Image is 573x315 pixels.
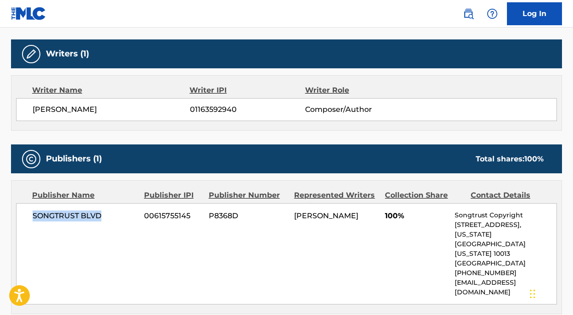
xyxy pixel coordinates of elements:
div: Drag [530,280,535,308]
div: Writer IPI [189,85,305,96]
span: Composer/Author [305,104,410,115]
span: 100 % [524,155,544,163]
span: 01163592940 [190,104,305,115]
img: MLC Logo [11,7,46,20]
h5: Publishers (1) [46,154,102,164]
div: Publisher Name [32,190,137,201]
div: Represented Writers [294,190,378,201]
iframe: Chat Widget [527,271,573,315]
div: Help [483,5,501,23]
p: [EMAIL_ADDRESS][DOMAIN_NAME] [455,278,556,297]
div: Contact Details [471,190,550,201]
div: Publisher Number [209,190,288,201]
div: Collection Share [385,190,464,201]
p: [US_STATE][GEOGRAPHIC_DATA][US_STATE] 10013 [455,230,556,259]
p: Songtrust Copyright [455,210,556,220]
span: 00615755145 [144,210,202,221]
a: Public Search [459,5,478,23]
p: [STREET_ADDRESS], [455,220,556,230]
span: P8368D [209,210,287,221]
a: Log In [507,2,562,25]
img: help [487,8,498,19]
span: SONGTRUST BLVD [33,210,137,221]
span: [PERSON_NAME] [33,104,190,115]
img: Publishers [26,154,37,165]
div: Writer Role [305,85,410,96]
h5: Writers (1) [46,49,89,59]
span: [PERSON_NAME] [294,211,358,220]
div: Total shares: [476,154,544,165]
span: 100% [385,210,448,221]
div: Publisher IPI [144,190,202,201]
div: Writer Name [32,85,189,96]
p: [PHONE_NUMBER] [455,268,556,278]
img: Writers [26,49,37,60]
p: [GEOGRAPHIC_DATA] [455,259,556,268]
img: search [463,8,474,19]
